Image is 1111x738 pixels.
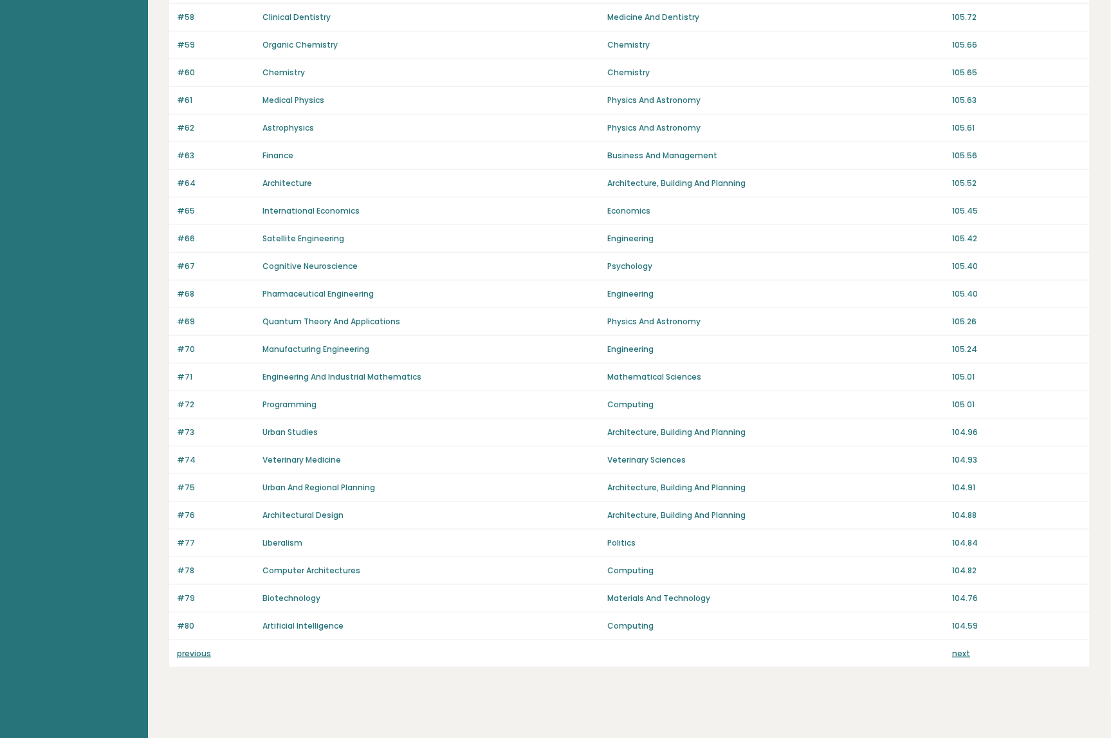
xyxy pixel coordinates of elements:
p: 105.52 [952,178,1082,189]
a: Satellite Engineering [262,233,344,244]
p: Physics And Astronomy [607,122,944,134]
p: Medicine And Dentistry [607,12,944,23]
p: Business And Management [607,150,944,161]
p: #64 [177,178,255,189]
a: Veterinary Medicine [262,454,341,465]
p: Computing [607,620,944,632]
p: Economics [607,205,944,217]
a: Urban And Regional Planning [262,482,375,493]
p: 105.42 [952,233,1082,244]
a: Computer Architectures [262,565,360,576]
p: 105.56 [952,150,1082,161]
p: Psychology [607,261,944,272]
p: 104.82 [952,565,1082,577]
a: Urban Studies [262,427,318,438]
p: #60 [177,67,255,78]
p: Engineering [607,344,944,355]
p: 105.45 [952,205,1082,217]
a: Biotechnology [262,593,320,604]
p: Computing [607,565,944,577]
a: Architecture [262,178,312,189]
p: Chemistry [607,39,944,51]
p: #62 [177,122,255,134]
p: 105.01 [952,399,1082,411]
p: #59 [177,39,255,51]
a: Artificial Intelligence [262,620,344,631]
p: #72 [177,399,255,411]
p: #67 [177,261,255,272]
p: #69 [177,316,255,327]
p: Mathematical Sciences [607,371,944,383]
p: #66 [177,233,255,244]
p: #74 [177,454,255,466]
p: 105.66 [952,39,1082,51]
p: Computing [607,399,944,411]
p: 105.72 [952,12,1082,23]
a: Clinical Dentistry [262,12,331,23]
p: 104.84 [952,537,1082,549]
a: Liberalism [262,537,302,548]
a: Chemistry [262,67,305,78]
p: Chemistry [607,67,944,78]
p: 105.63 [952,95,1082,106]
a: Architectural Design [262,510,344,521]
a: Finance [262,150,293,161]
a: Programming [262,399,317,410]
p: Architecture, Building And Planning [607,482,944,494]
p: #68 [177,288,255,300]
p: #63 [177,150,255,161]
p: 104.96 [952,427,1082,438]
a: next [952,648,970,659]
p: Architecture, Building And Planning [607,427,944,438]
a: Engineering And Industrial Mathematics [262,371,421,382]
a: Cognitive Neuroscience [262,261,358,272]
p: 104.91 [952,482,1082,494]
p: #70 [177,344,255,355]
p: #75 [177,482,255,494]
p: Materials And Technology [607,593,944,604]
p: #78 [177,565,255,577]
p: Engineering [607,233,944,244]
p: 104.93 [952,454,1082,466]
p: 105.40 [952,288,1082,300]
p: #79 [177,593,255,604]
p: 104.59 [952,620,1082,632]
p: 105.24 [952,344,1082,355]
a: Astrophysics [262,122,314,133]
p: 104.88 [952,510,1082,521]
a: previous [177,648,211,659]
p: 105.40 [952,261,1082,272]
p: Architecture, Building And Planning [607,510,944,521]
p: 104.76 [952,593,1082,604]
p: #80 [177,620,255,632]
p: 105.01 [952,371,1082,383]
p: #76 [177,510,255,521]
p: 105.65 [952,67,1082,78]
p: Physics And Astronomy [607,316,944,327]
p: #77 [177,537,255,549]
a: Manufacturing Engineering [262,344,369,355]
p: #73 [177,427,255,438]
p: Politics [607,537,944,549]
p: Physics And Astronomy [607,95,944,106]
p: 105.61 [952,122,1082,134]
p: #71 [177,371,255,383]
p: #65 [177,205,255,217]
p: #61 [177,95,255,106]
p: Engineering [607,288,944,300]
p: Veterinary Sciences [607,454,944,466]
a: International Economics [262,205,360,216]
p: #58 [177,12,255,23]
a: Medical Physics [262,95,324,106]
a: Quantum Theory And Applications [262,316,400,327]
a: Pharmaceutical Engineering [262,288,374,299]
p: 105.26 [952,316,1082,327]
p: Architecture, Building And Planning [607,178,944,189]
a: Organic Chemistry [262,39,338,50]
